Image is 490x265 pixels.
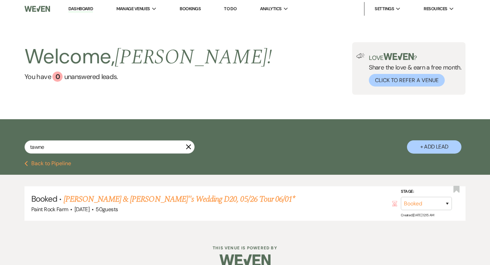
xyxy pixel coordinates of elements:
input: Search by name, event date, email address or phone number [24,140,195,154]
button: Back to Pipeline [24,161,71,166]
span: Analytics [260,5,282,12]
button: + Add Lead [407,140,461,154]
a: Dashboard [68,6,93,12]
span: [PERSON_NAME] ! [115,42,272,73]
span: Paint Rock Farm [31,206,68,213]
h2: Welcome, [24,42,272,72]
a: To Do [224,6,236,12]
span: 50 guests [96,206,118,213]
span: Booked [31,193,57,204]
label: Stage: [401,188,452,196]
img: weven-logo-green.svg [383,53,414,60]
span: Created: [DATE] 12:15 AM [401,213,434,217]
span: Settings [375,5,394,12]
a: [PERSON_NAME] & [PERSON_NAME]''s Wedding D20, 05/26 Tour 06/01* [64,193,295,205]
div: Share the love & earn a free month. [365,53,461,87]
div: 0 [52,72,63,82]
a: Bookings [180,6,201,12]
button: Click to Refer a Venue [369,74,445,87]
span: Manage Venues [116,5,150,12]
img: Weven Logo [24,2,50,16]
p: Love ? [369,53,461,61]
span: [DATE] [75,206,89,213]
a: You have 0 unanswered leads. [24,72,272,82]
span: Resources [424,5,447,12]
img: loud-speaker-illustration.svg [356,53,365,59]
